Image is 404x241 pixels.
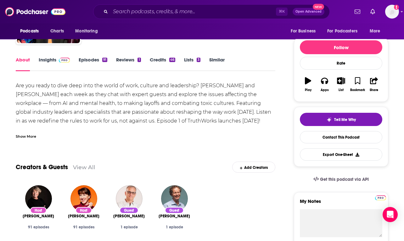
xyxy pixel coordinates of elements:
[316,73,333,96] button: Apps
[375,194,386,200] a: Pro website
[73,164,95,170] a: View All
[184,57,200,71] a: Lists3
[305,88,311,92] div: Play
[111,225,147,229] div: 1 episode
[116,185,143,212] img: Jerry Colonna
[165,207,184,214] div: Guest
[394,5,399,10] svg: Add a profile image
[300,73,316,96] button: Play
[308,172,374,187] a: Get this podcast via API
[333,73,349,96] button: List
[300,148,382,161] button: Export One-Sheet
[150,57,175,71] a: Credits46
[320,177,369,182] span: Get this podcast via API
[350,88,365,92] div: Bookmark
[385,5,399,19] button: Show profile menu
[276,8,288,16] span: ⌘ K
[50,27,64,36] span: Charts
[349,73,366,96] button: Bookmark
[46,25,68,37] a: Charts
[5,6,65,18] img: Podchaser - Follow, Share and Rate Podcasts
[370,88,378,92] div: Share
[368,6,378,17] a: Show notifications dropdown
[71,25,106,37] button: open menu
[295,10,322,13] span: Open Advanced
[300,40,382,54] button: Follow
[16,81,275,134] div: Are you ready to dive deep into the world of work, culture and leadership? [PERSON_NAME] and [PER...
[321,88,329,92] div: Apps
[137,58,141,62] div: 1
[383,207,398,222] div: Open Intercom Messenger
[39,57,70,71] a: InsightsPodchaser Pro
[197,58,200,62] div: 3
[110,7,276,17] input: Search podcasts, credits, & more...
[79,57,107,71] a: Episodes91
[161,185,188,212] img: John Mackey
[76,207,92,214] div: Host
[286,25,323,37] button: open menu
[366,73,382,96] button: Share
[327,27,357,36] span: For Podcasters
[334,117,356,122] span: Tell Me Why
[16,25,47,37] button: open menu
[291,27,316,36] span: For Business
[300,113,382,126] button: tell me why sparkleTell Me Why
[385,5,399,19] span: Logged in as abbie.hatfield
[116,57,141,71] a: Reviews1
[102,58,107,62] div: 91
[385,5,399,19] img: User Profile
[352,6,363,17] a: Show notifications dropdown
[300,131,382,143] a: Contact This Podcast
[209,57,225,71] a: Similar
[68,214,99,219] span: [PERSON_NAME]
[113,214,145,219] span: [PERSON_NAME]
[157,225,192,229] div: 1 episode
[293,8,324,15] button: Open AdvancedNew
[93,4,330,19] div: Search podcasts, credits, & more...
[159,214,190,219] a: John Mackey
[300,198,382,209] label: My Notes
[323,25,367,37] button: open menu
[339,88,344,92] div: List
[59,58,70,63] img: Podchaser Pro
[20,27,39,36] span: Podcasts
[327,117,332,122] img: tell me why sparkle
[375,195,386,200] img: Podchaser Pro
[21,225,56,229] div: 91 episodes
[23,214,54,219] span: [PERSON_NAME]
[120,207,138,214] div: Guest
[68,214,99,219] a: Jessica Neal
[300,57,382,70] div: Rate
[113,214,145,219] a: Jerry Colonna
[313,4,324,10] span: New
[16,57,30,71] a: About
[23,214,54,219] a: Patty McCord
[66,225,101,229] div: 91 episodes
[232,162,275,173] div: Add Creators
[159,214,190,219] span: [PERSON_NAME]
[30,207,47,214] div: Host
[16,163,68,171] a: Creators & Guests
[370,27,380,36] span: More
[169,58,175,62] div: 46
[365,25,388,37] button: open menu
[70,185,97,212] img: Jessica Neal
[75,27,98,36] span: Monitoring
[25,185,52,212] img: Patty McCord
